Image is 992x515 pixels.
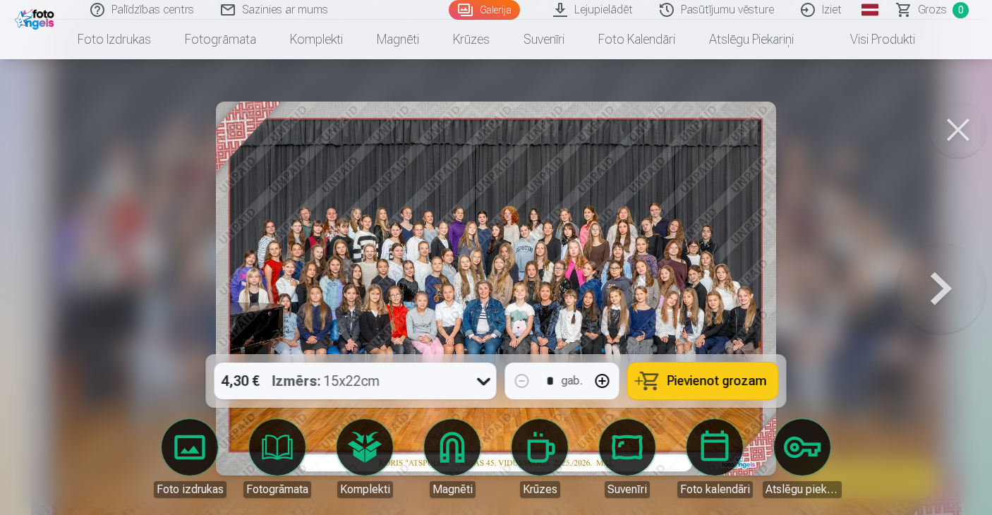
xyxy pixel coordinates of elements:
a: Fotogrāmata [238,419,317,498]
a: Magnēti [360,20,436,59]
span: Pievienot grozam [667,375,767,387]
div: Magnēti [430,481,476,498]
a: Visi produkti [811,20,932,59]
img: /fa1 [15,6,58,30]
div: Foto izdrukas [154,481,226,498]
a: Krūzes [500,419,579,498]
a: Suvenīri [588,419,667,498]
strong: Izmērs : [272,371,321,391]
a: Suvenīri [507,20,581,59]
span: 0 [952,2,969,18]
div: Fotogrāmata [243,481,311,498]
a: Atslēgu piekariņi [692,20,811,59]
div: Atslēgu piekariņi [763,481,842,498]
div: gab. [562,372,583,389]
div: Krūzes [520,481,560,498]
a: Foto kalendāri [675,419,754,498]
a: Fotogrāmata [168,20,273,59]
a: Foto izdrukas [150,419,229,498]
div: 4,30 € [214,363,267,399]
a: Foto izdrukas [61,20,168,59]
div: Suvenīri [605,481,650,498]
a: Krūzes [436,20,507,59]
a: Magnēti [413,419,492,498]
div: 15x22cm [272,363,380,399]
a: Komplekti [325,419,404,498]
a: Foto kalendāri [581,20,692,59]
div: Komplekti [337,481,393,498]
a: Atslēgu piekariņi [763,419,842,498]
span: Grozs [918,1,947,18]
div: Foto kalendāri [677,481,753,498]
button: Pievienot grozam [628,363,778,399]
a: Komplekti [273,20,360,59]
